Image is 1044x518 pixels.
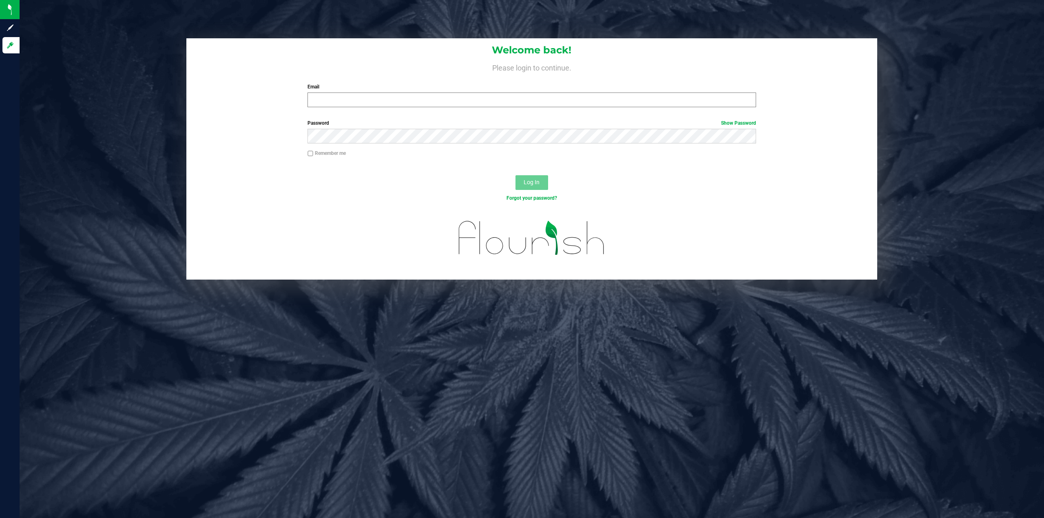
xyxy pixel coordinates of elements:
label: Remember me [307,150,346,157]
h4: Please login to continue. [186,62,878,72]
a: Forgot your password? [507,195,557,201]
input: Remember me [307,151,313,157]
h1: Welcome back! [186,45,878,55]
span: Log In [524,179,540,185]
img: flourish_logo.svg [445,210,618,266]
inline-svg: Sign up [6,24,14,32]
label: Email [307,83,756,90]
inline-svg: Log in [6,41,14,49]
button: Log In [515,175,548,190]
span: Password [307,120,329,126]
a: Show Password [721,120,756,126]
